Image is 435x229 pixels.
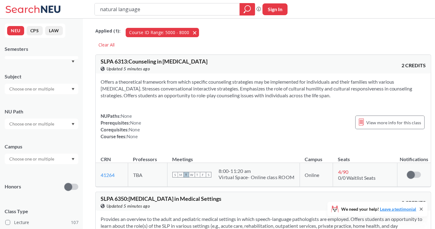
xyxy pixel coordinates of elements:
span: Class Type [5,208,78,215]
button: Sign In [263,3,288,15]
button: LAW [45,26,63,35]
div: 8:00 - 11:20 am [219,168,295,174]
span: None [127,134,138,139]
div: Dropdown arrow [5,84,78,94]
td: TBA [128,163,167,187]
th: Notifications [397,150,431,163]
svg: Dropdown arrow [72,158,75,161]
a: 41264 [101,172,115,178]
span: None [129,127,140,132]
div: Semesters [5,46,78,52]
span: W [189,172,195,178]
svg: Dropdown arrow [72,123,75,126]
a: Leave a testimonial [380,206,416,212]
span: None [130,120,141,126]
span: T [195,172,200,178]
span: Course ID Range: 5000 - 8000 [129,29,189,35]
span: F [200,172,206,178]
p: Honors [5,183,21,190]
div: Virtual Space- Online class ROOM [219,174,295,180]
input: Choose one or multiple [6,120,58,128]
div: Clear All [95,40,118,50]
td: Online [300,163,333,187]
span: S [206,172,211,178]
span: S [172,172,178,178]
svg: Dropdown arrow [72,60,75,63]
span: 2 CREDITS [402,199,426,206]
span: We need your help! [341,207,416,211]
span: None [121,113,132,119]
span: 0/0 Waitlist Seats [338,175,376,181]
section: Offers a theoretical framework from which specific counseling strategies may be implemented for i... [101,78,426,99]
input: Choose one or multiple [6,85,58,93]
span: 2 CREDITS [402,62,426,69]
input: Class, professor, course number, "phrase" [99,4,235,15]
span: Updated 5 minutes ago [107,203,150,209]
th: Seats [333,150,397,163]
th: Meetings [167,150,300,163]
div: CRN [101,156,111,163]
span: T [184,172,189,178]
span: SLPA 6313 : Counseling in [MEDICAL_DATA] [101,58,207,65]
input: Choose one or multiple [6,155,58,163]
div: Subject [5,73,78,80]
div: Dropdown arrow [5,119,78,129]
div: magnifying glass [240,3,255,15]
span: Updated 5 minutes ago [107,65,150,72]
th: Professors [128,150,167,163]
div: NU Path [5,108,78,115]
div: Campus [5,143,78,150]
svg: Dropdown arrow [72,88,75,90]
span: 107 [71,219,78,226]
svg: magnifying glass [244,5,251,14]
div: Dropdown arrow [5,154,78,164]
th: Campus [300,150,333,163]
div: NUPaths: Prerequisites: Corequisites: Course fees: [101,112,141,140]
span: View more info for this class [367,119,421,126]
span: M [178,172,184,178]
span: SLPA 6350 : [MEDICAL_DATA] in Medical Settings [101,195,221,202]
button: Course ID Range: 5000 - 8000 [126,28,199,37]
span: Applied ( 1 ): [95,28,120,34]
label: Lecture [5,218,78,227]
button: NEU [7,26,24,35]
button: CPS [27,26,43,35]
span: 4 / 90 [338,169,348,175]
